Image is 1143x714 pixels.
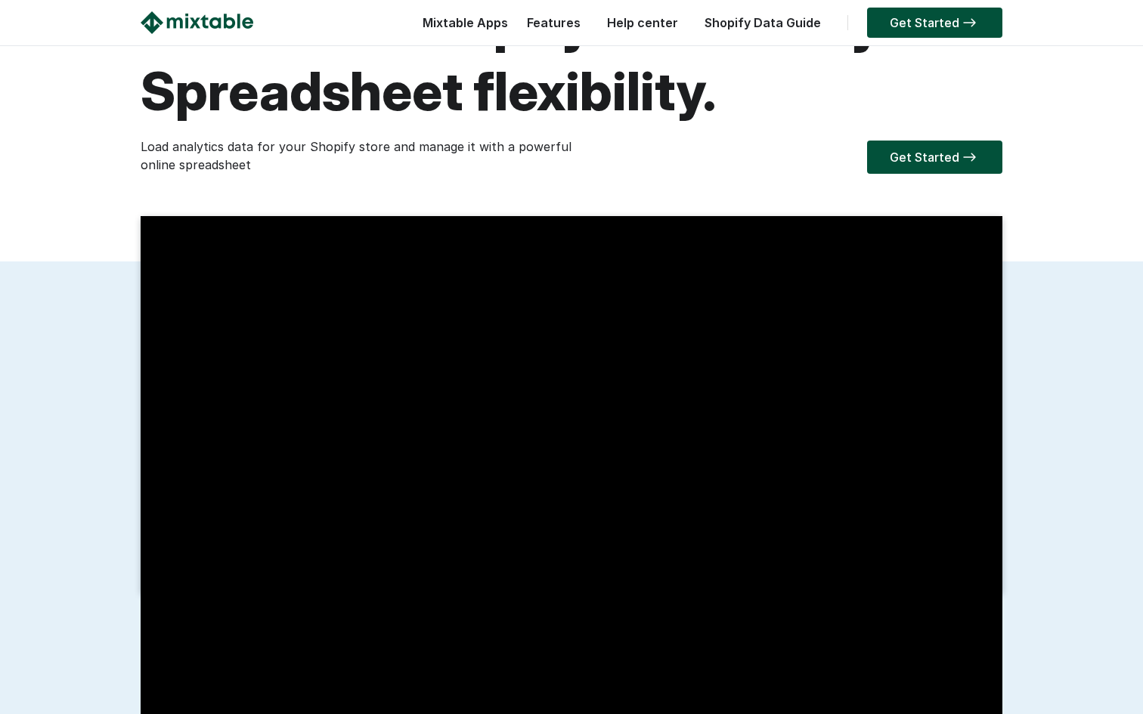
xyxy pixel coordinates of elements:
a: Features [519,15,588,30]
img: Mixtable logo [141,11,253,34]
a: Get Started [867,8,1002,38]
img: arrow-right.svg [959,153,980,162]
div: Mixtable Apps [415,11,508,42]
a: Get Started [867,141,1002,174]
a: Help center [599,15,686,30]
img: arrow-right.svg [959,18,980,27]
p: Load analytics data for your Shopify store and manage it with a powerful online spreadsheet [141,138,571,174]
a: Shopify Data Guide [697,15,829,30]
